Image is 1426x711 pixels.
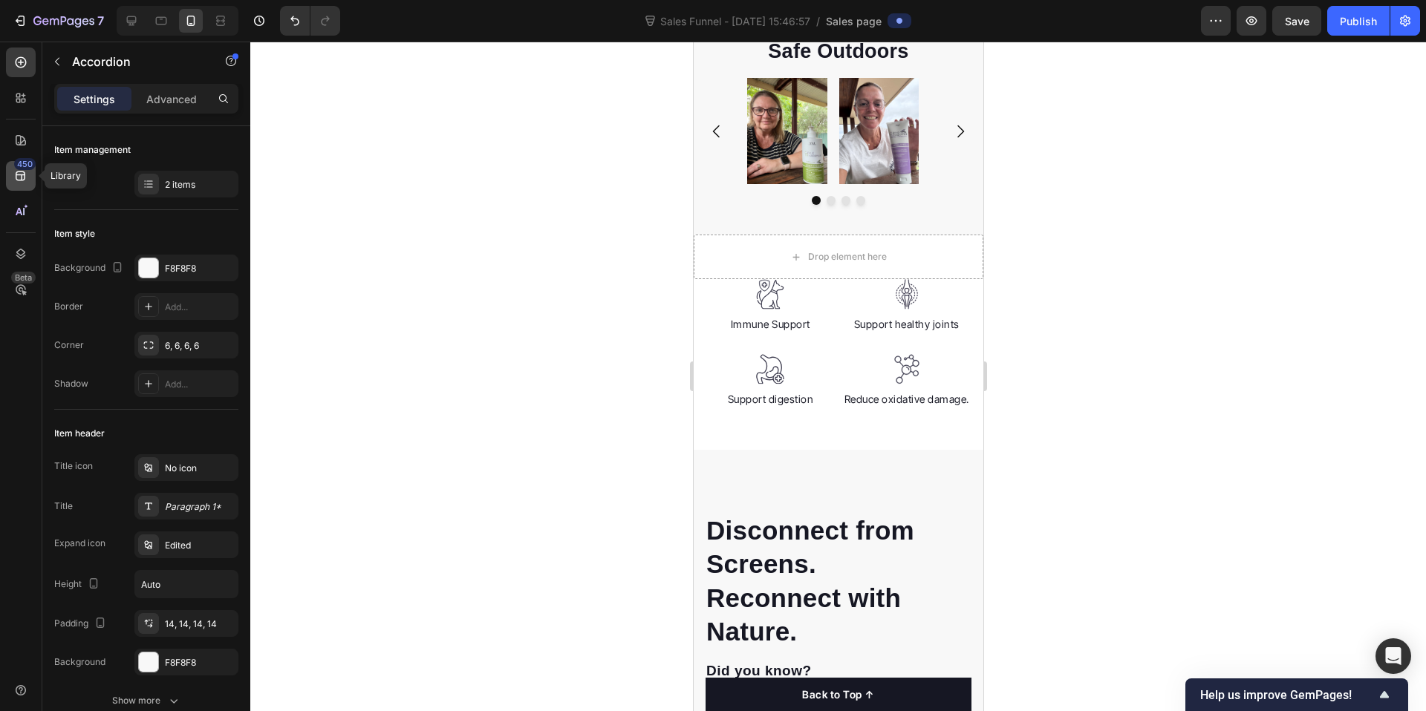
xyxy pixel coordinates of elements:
[165,539,235,552] div: Edited
[54,655,105,669] div: Background
[54,377,88,390] div: Shadow
[165,378,235,391] div: Add...
[11,272,36,284] div: Beta
[54,143,131,157] div: Item management
[1272,6,1321,36] button: Save
[54,338,84,352] div: Corner
[816,13,820,29] span: /
[165,262,235,275] div: F8F8F8
[54,427,105,440] div: Item header
[165,462,235,475] div: No icon
[146,91,197,107] p: Advanced
[74,91,115,107] p: Settings
[135,571,238,597] input: Auto
[826,13,882,29] span: Sales page
[54,537,105,550] div: Expand icon
[14,158,36,170] div: 450
[6,6,111,36] button: 7
[165,500,235,514] div: Paragraph 1*
[54,258,126,278] div: Background
[280,6,340,36] div: Undo/Redo
[1285,15,1309,27] span: Save
[694,42,983,711] iframe: Design area
[165,339,235,353] div: 6, 6, 6, 6
[165,301,235,314] div: Add...
[54,300,83,313] div: Border
[54,459,93,473] div: Title icon
[72,53,198,71] p: Accordion
[54,614,109,634] div: Padding
[1200,686,1393,704] button: Show survey - Help us improve GemPages!
[54,574,102,594] div: Height
[1375,638,1411,674] div: Open Intercom Messenger
[165,656,235,669] div: F8F8F8
[165,617,235,631] div: 14, 14, 14, 14
[1200,688,1375,702] span: Help us improve GemPages!
[54,499,73,513] div: Title
[54,177,73,191] div: Item
[657,13,813,29] span: Sales Funnel - [DATE] 15:46:57
[97,12,104,30] p: 7
[54,227,95,240] div: Item style
[112,693,181,708] div: Show more
[165,178,235,191] div: 2 items
[1327,6,1390,36] button: Publish
[1340,13,1377,29] div: Publish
